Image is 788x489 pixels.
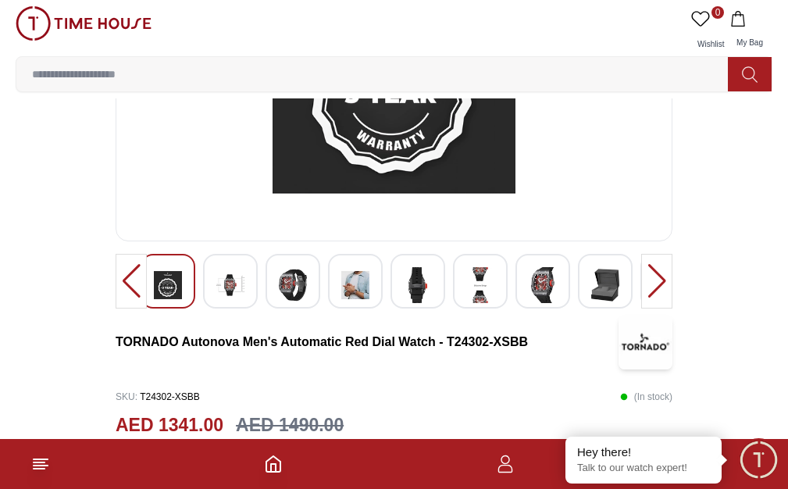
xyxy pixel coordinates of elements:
[154,267,182,303] img: Tornado Men's Automatic Navy Blue Dial Dial Watch - T24302-XSNN
[16,6,152,41] img: ...
[279,267,307,303] img: Tornado Men's Automatic Navy Blue Dial Dial Watch - T24302-XSNN
[577,462,710,475] p: Talk to our watch expert!
[620,385,672,409] p: ( In stock )
[236,412,344,439] h3: AED 1490.00
[404,267,432,303] img: Tornado Men's Automatic Navy Blue Dial Dial Watch - T24302-XSNN
[341,267,369,303] img: Tornado Men's Automatic Navy Blue Dial Dial Watch - T24302-XSNN
[529,267,557,303] img: Tornado Men's Automatic Navy Blue Dial Dial Watch - T24302-XSNN
[737,438,780,481] div: Chat Widget
[116,385,200,409] p: T24302-XSBB
[577,444,710,460] div: Hey there!
[591,267,619,303] img: Tornado Men's Automatic Navy Blue Dial Dial Watch - T24302-XSNN
[619,315,672,369] img: TORNADO Autonova Men's Automatic Red Dial Watch - T24302-XSBB
[216,267,244,303] img: Tornado Men's Automatic Navy Blue Dial Dial Watch - T24302-XSNN
[730,38,769,47] span: My Bag
[466,267,494,303] img: Tornado Men's Automatic Navy Blue Dial Dial Watch - T24302-XSNN
[691,40,730,48] span: Wishlist
[688,6,727,56] a: 0Wishlist
[116,333,619,352] h3: TORNADO Autonova Men's Automatic Red Dial Watch - T24302-XSBB
[116,412,223,439] h2: AED 1341.00
[711,6,724,19] span: 0
[727,6,772,56] button: My Bag
[264,455,283,473] a: Home
[116,391,137,402] span: SKU :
